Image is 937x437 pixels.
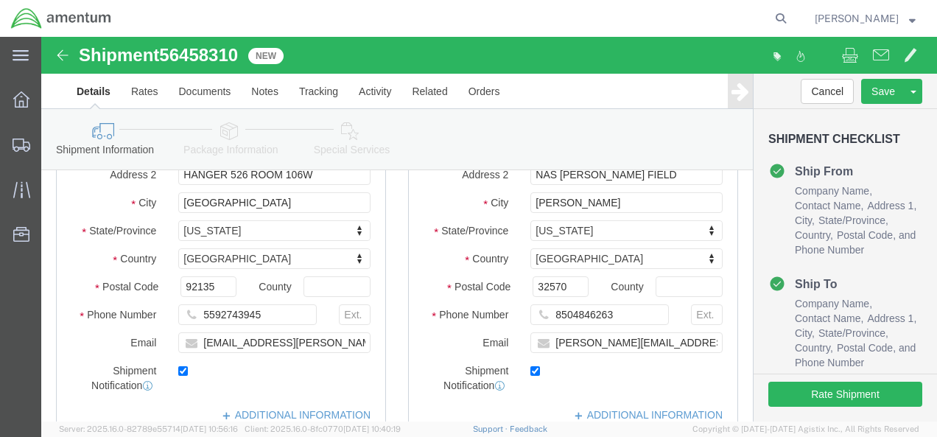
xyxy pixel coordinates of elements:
button: [PERSON_NAME] [814,10,916,27]
a: Feedback [510,424,547,433]
span: [DATE] 10:56:16 [180,424,238,433]
span: [DATE] 10:40:19 [343,424,401,433]
span: Server: 2025.16.0-82789e55714 [59,424,238,433]
img: logo [10,7,112,29]
span: Copyright © [DATE]-[DATE] Agistix Inc., All Rights Reserved [692,423,919,436]
a: Support [473,424,510,433]
span: Client: 2025.16.0-8fc0770 [245,424,401,433]
span: Quincy Gann [815,10,899,27]
iframe: FS Legacy Container [41,37,937,422]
